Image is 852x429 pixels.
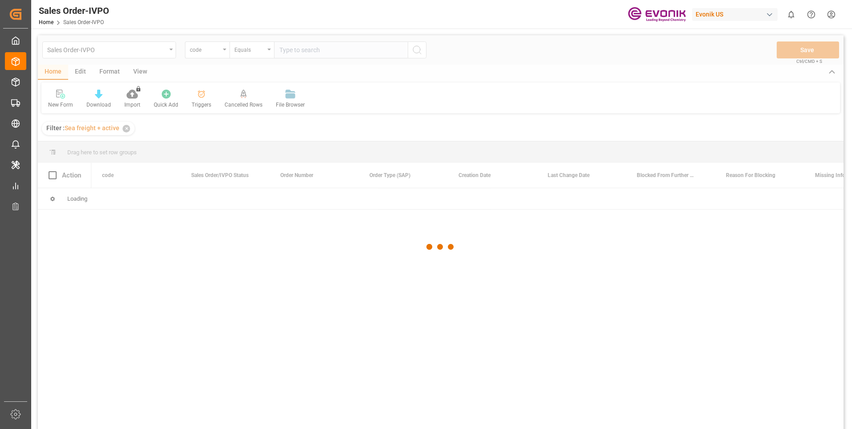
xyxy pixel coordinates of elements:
[692,6,781,23] button: Evonik US
[801,4,821,25] button: Help Center
[628,7,686,22] img: Evonik-brand-mark-Deep-Purple-RGB.jpeg_1700498283.jpeg
[692,8,778,21] div: Evonik US
[39,19,53,25] a: Home
[781,4,801,25] button: show 0 new notifications
[39,4,109,17] div: Sales Order-IVPO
